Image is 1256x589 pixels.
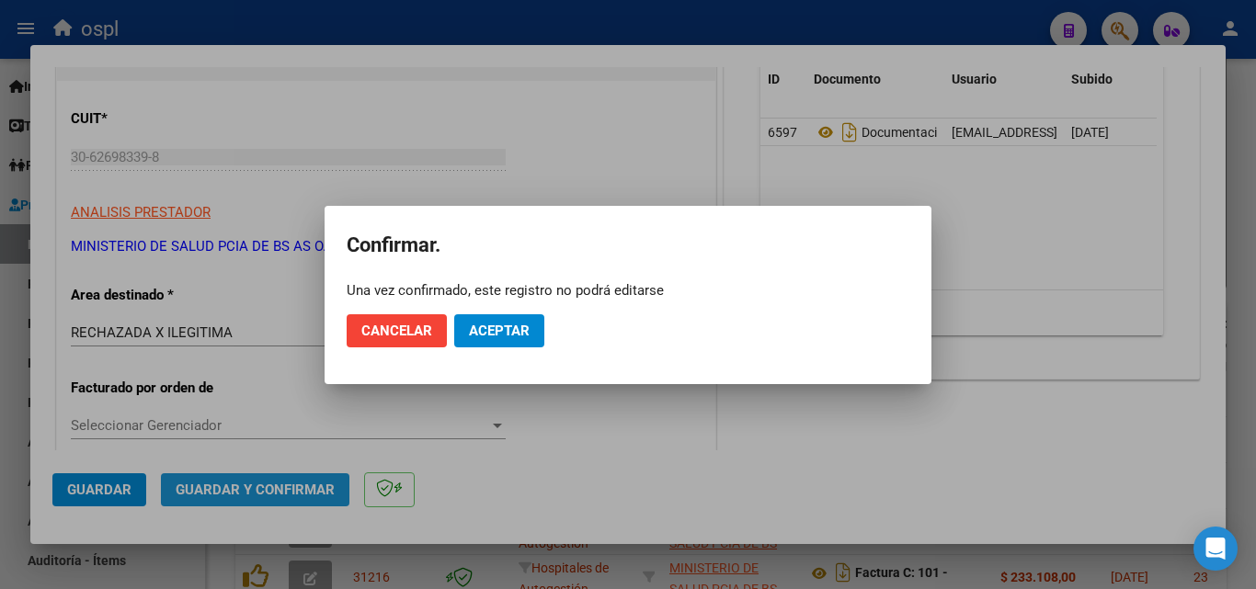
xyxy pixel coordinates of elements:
[347,228,909,263] h2: Confirmar.
[347,314,447,347] button: Cancelar
[454,314,544,347] button: Aceptar
[469,323,530,339] span: Aceptar
[347,281,909,300] div: Una vez confirmado, este registro no podrá editarse
[361,323,432,339] span: Cancelar
[1193,527,1238,571] div: Open Intercom Messenger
